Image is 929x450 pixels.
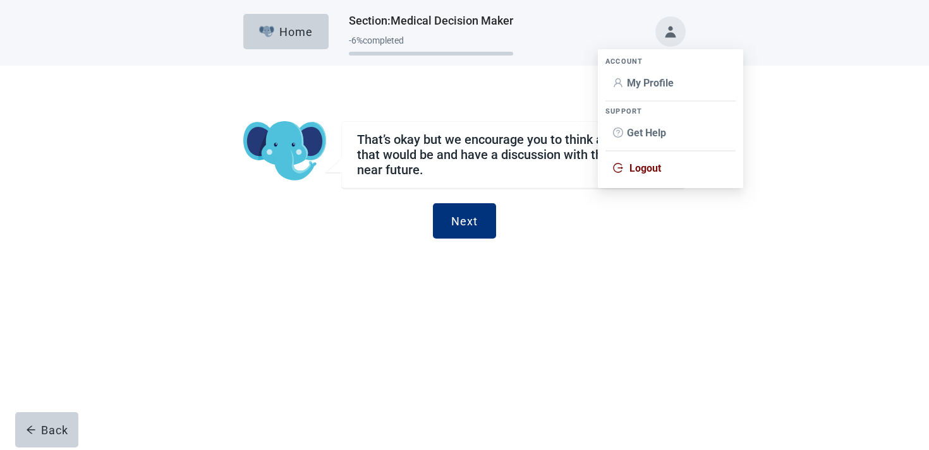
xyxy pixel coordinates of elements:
span: Logout [629,162,661,174]
div: -6 % completed [349,35,513,45]
div: Next [451,215,478,227]
span: arrow-left [26,425,36,435]
div: SUPPORT [605,107,736,116]
div: Home [259,25,313,38]
button: Toggle account menu [655,16,686,47]
img: Elephant [259,26,275,37]
img: Koda Elephant [243,121,326,182]
span: Get Help [627,127,666,139]
button: Next [433,203,496,239]
span: logout [613,163,623,173]
div: ACCOUNT [605,57,736,66]
button: ElephantHome [243,14,329,49]
span: question-circle [613,127,623,138]
span: My Profile [627,77,674,89]
div: That’s okay but we encourage you to think about who that would be and have a discussion with them... [357,132,670,177]
button: arrow-leftBack [15,412,78,447]
span: user [613,78,623,88]
div: Progress section [349,30,513,61]
div: Back [26,423,68,436]
ul: Account menu [598,49,743,188]
h1: Section : Medical Decision Maker [349,12,513,30]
